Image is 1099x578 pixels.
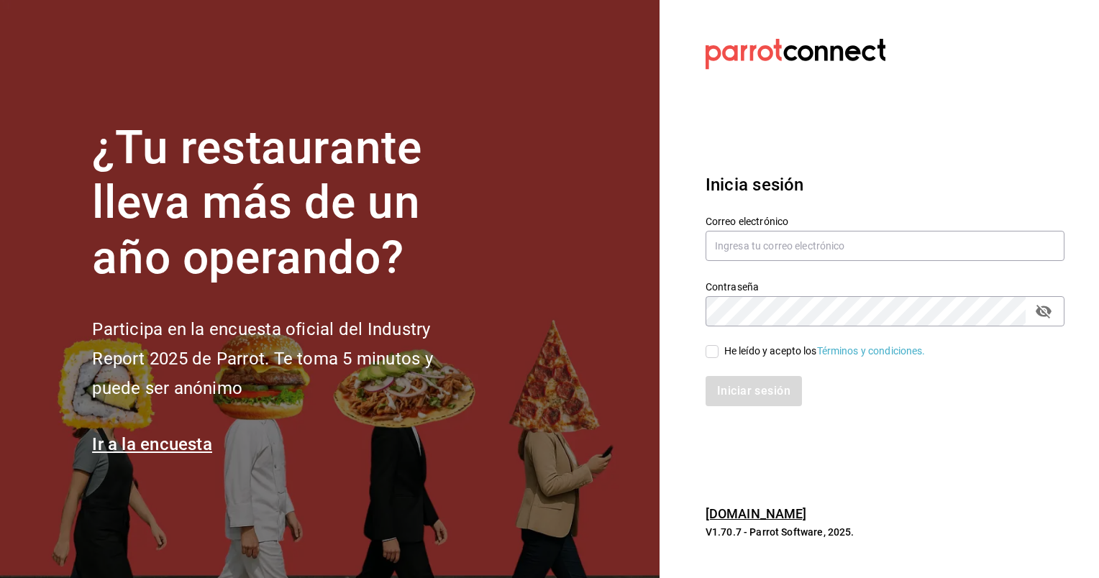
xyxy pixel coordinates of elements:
[724,344,926,359] div: He leído y acepto los
[706,172,1064,198] h3: Inicia sesión
[817,345,926,357] a: Términos y condiciones.
[706,216,1064,226] label: Correo electrónico
[1031,299,1056,324] button: passwordField
[706,525,1064,539] p: V1.70.7 - Parrot Software, 2025.
[706,506,807,521] a: [DOMAIN_NAME]
[706,231,1064,261] input: Ingresa tu correo electrónico
[92,434,212,454] a: Ir a la encuesta
[706,281,1064,291] label: Contraseña
[92,315,480,403] h2: Participa en la encuesta oficial del Industry Report 2025 de Parrot. Te toma 5 minutos y puede se...
[92,121,480,286] h1: ¿Tu restaurante lleva más de un año operando?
